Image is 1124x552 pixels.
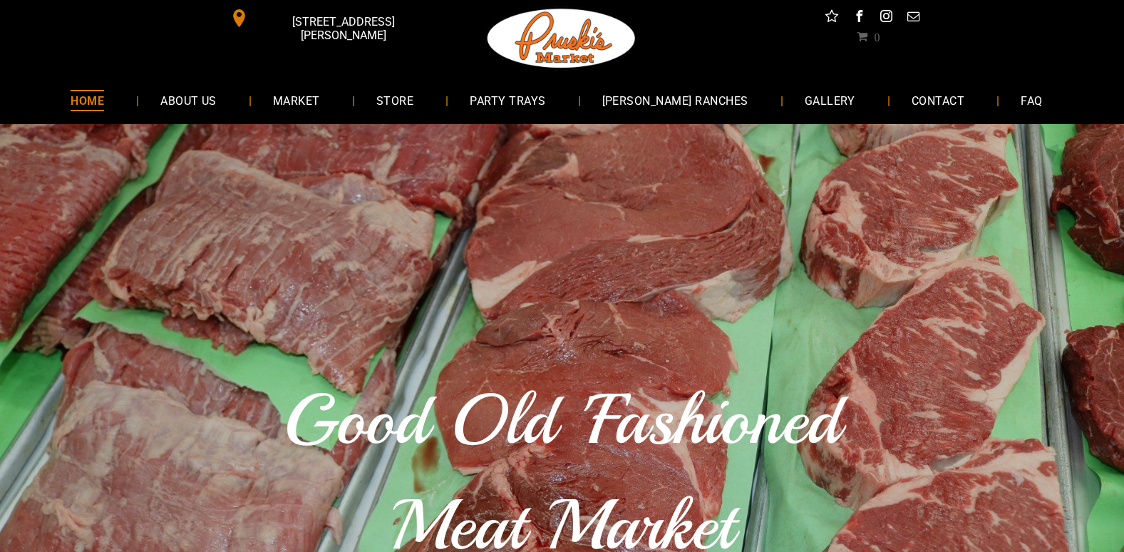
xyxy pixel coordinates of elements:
[783,81,877,119] a: GALLERY
[448,81,567,119] a: PARTY TRAYS
[220,7,438,29] a: [STREET_ADDRESS][PERSON_NAME]
[251,8,435,49] span: [STREET_ADDRESS][PERSON_NAME]
[904,7,922,29] a: email
[49,81,125,119] a: HOME
[999,81,1063,119] a: FAQ
[581,81,770,119] a: [PERSON_NAME] RANCHES
[355,81,435,119] a: STORE
[877,7,895,29] a: instagram
[874,31,880,42] span: 0
[823,7,841,29] a: Social network
[850,7,868,29] a: facebook
[890,81,986,119] a: CONTACT
[139,81,238,119] a: ABOUT US
[252,81,341,119] a: MARKET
